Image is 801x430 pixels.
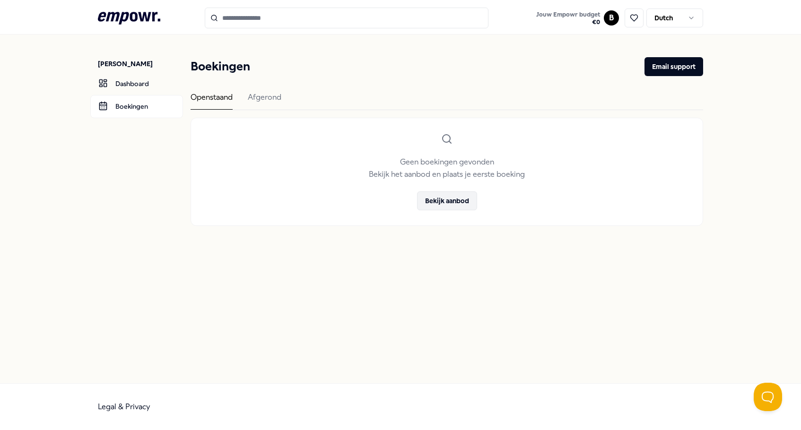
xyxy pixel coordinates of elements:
a: Boekingen [90,95,183,118]
a: Dashboard [90,72,183,95]
a: Jouw Empowr budget€0 [532,8,604,28]
span: € 0 [536,18,600,26]
p: Geen boekingen gevonden Bekijk het aanbod en plaats je eerste boeking [369,156,525,180]
div: Afgerond [248,91,281,110]
button: Email support [644,57,703,76]
span: Jouw Empowr budget [536,11,600,18]
button: Jouw Empowr budget€0 [534,9,602,28]
a: Legal & Privacy [98,402,150,411]
p: [PERSON_NAME] [98,59,183,69]
button: B [604,10,619,26]
button: Bekijk aanbod [417,191,477,210]
h1: Boekingen [191,57,250,76]
input: Search for products, categories or subcategories [205,8,488,28]
div: Openstaand [191,91,233,110]
iframe: Help Scout Beacon - Open [754,383,782,411]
